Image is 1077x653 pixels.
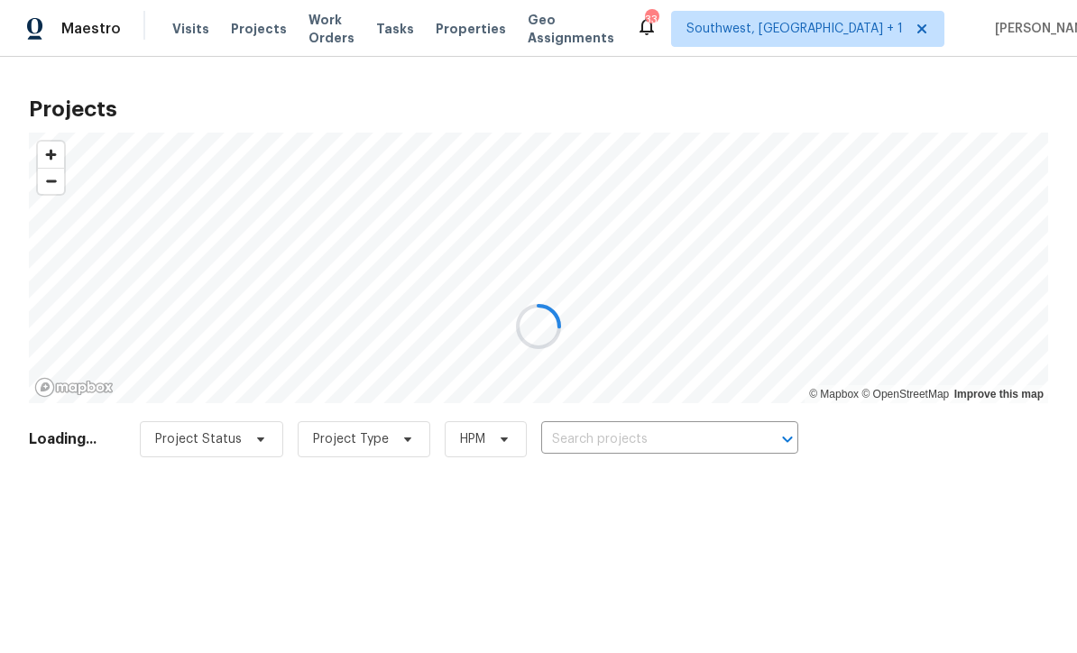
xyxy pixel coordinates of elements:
div: 33 [645,11,658,29]
a: Improve this map [954,388,1044,400]
span: Zoom out [38,169,64,194]
button: Zoom in [38,142,64,168]
a: OpenStreetMap [861,388,949,400]
a: Mapbox homepage [34,377,114,398]
button: Zoom out [38,168,64,194]
a: Mapbox [809,388,859,400]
